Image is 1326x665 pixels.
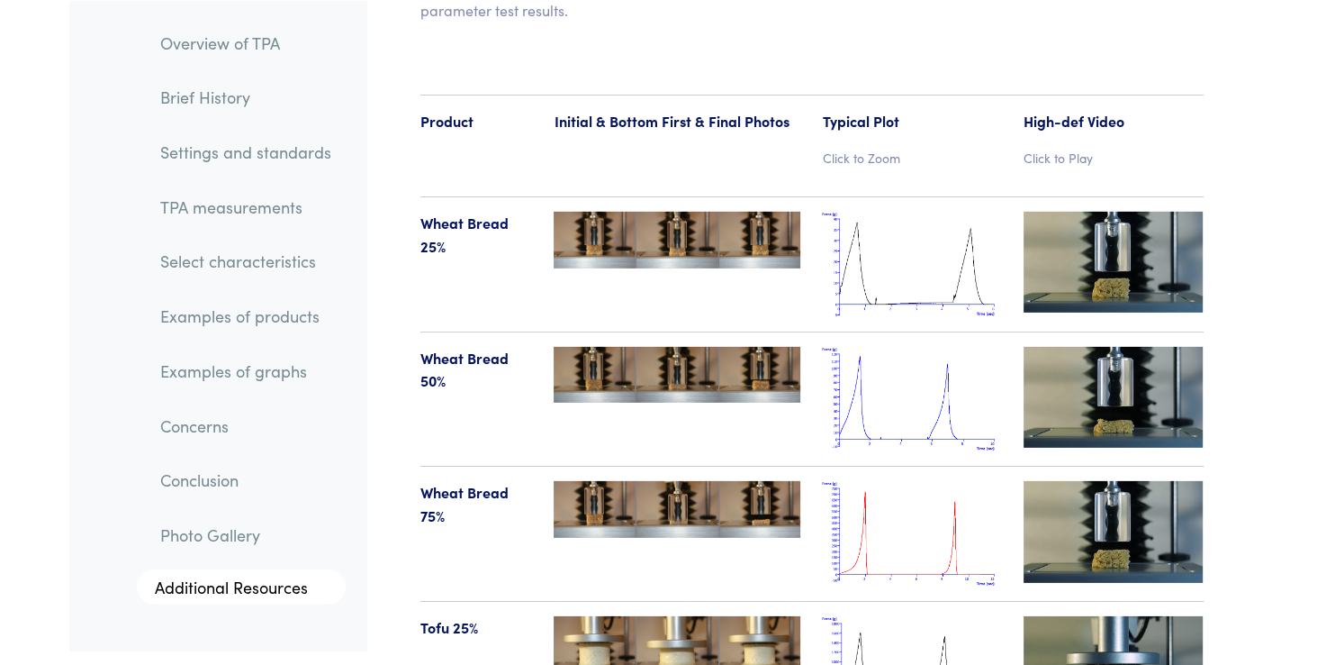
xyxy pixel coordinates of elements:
img: wheat_bread_tpa_75.png [822,481,1002,587]
a: Brief History [146,77,346,118]
a: Photo Gallery [146,514,346,555]
p: Product [420,110,533,133]
p: Tofu 25% [420,616,533,640]
a: Examples of products [146,296,346,337]
img: wheat_bread_tpa_50.png [822,347,1002,452]
a: TPA measurements [146,186,346,227]
img: wheat_bread-videotn-25.jpg [1024,212,1204,313]
p: Typical Plot [822,110,1002,133]
img: wheat_bread-75-123-tpa.jpg [554,481,800,538]
a: Conclusion [146,460,346,501]
a: Concerns [146,405,346,446]
p: Wheat Bread 75% [420,481,533,527]
p: Wheat Bread 50% [420,347,533,393]
img: wheat_bread-50-123-tpa.jpg [554,347,800,404]
a: Examples of graphs [146,350,346,391]
a: Settings and standards [146,131,346,172]
img: wheat_bread-videotn-50.jpg [1024,347,1204,448]
p: High-def Video [1024,110,1204,133]
p: Click to Zoom [822,148,1002,168]
a: Overview of TPA [146,22,346,63]
img: wheat_bread_tpa_25.png [822,212,1002,317]
p: Initial & Bottom First & Final Photos [554,110,800,133]
img: wheat_bread-videotn-75.jpg [1024,481,1204,582]
p: Wheat Bread 25% [420,212,533,258]
a: Select characteristics [146,241,346,282]
a: Additional Resources [137,569,346,605]
img: wheat_bread-25-123-tpa.jpg [554,212,800,269]
p: Click to Play [1024,148,1204,168]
